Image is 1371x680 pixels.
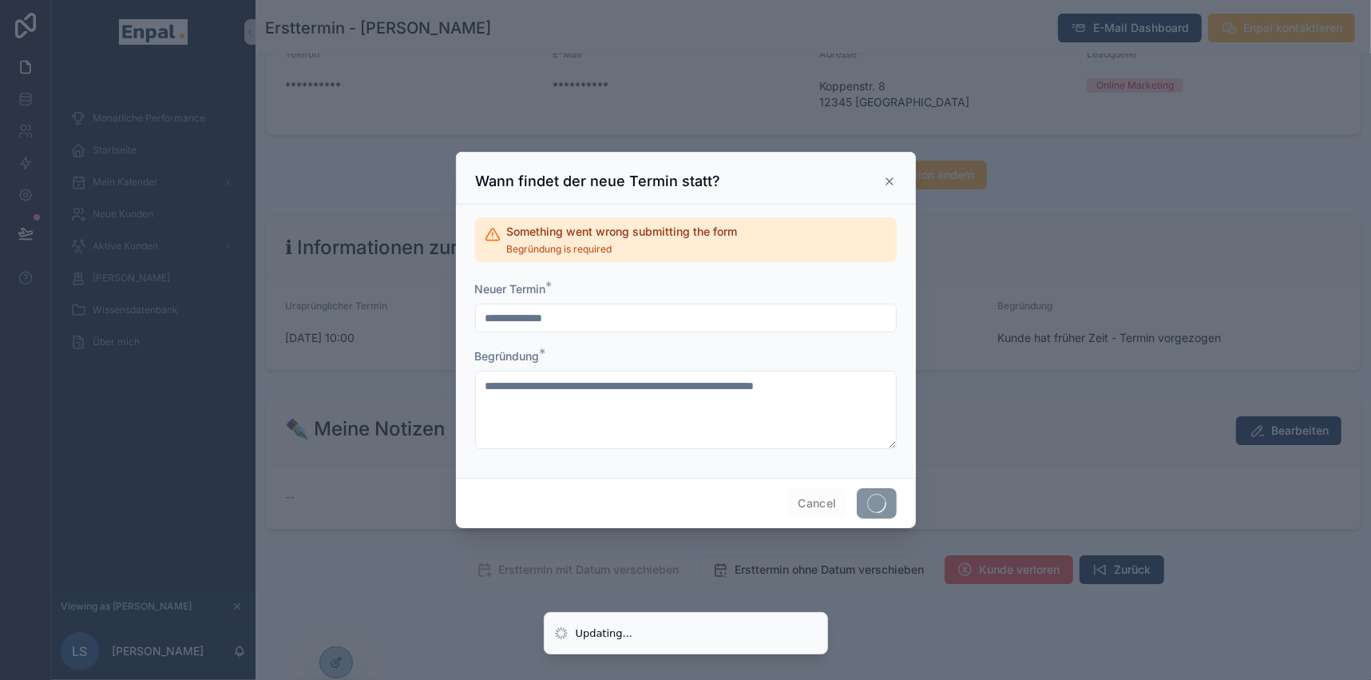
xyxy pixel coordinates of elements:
span: Neuer Termin [475,282,546,296]
h3: Wann findet der neue Termin statt? [476,172,721,191]
span: Begründung is required [507,243,738,256]
div: Updating... [576,626,633,642]
h2: Something went wrong submitting the form [507,224,738,240]
span: Begründung [475,349,540,363]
